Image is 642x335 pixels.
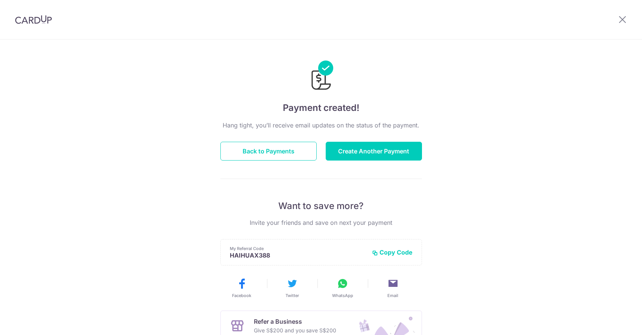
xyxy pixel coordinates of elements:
[254,326,336,335] p: Give S$200 and you save S$200
[320,277,365,299] button: WhatsApp
[220,200,422,212] p: Want to save more?
[387,293,398,299] span: Email
[371,277,415,299] button: Email
[326,142,422,161] button: Create Another Payment
[220,142,317,161] button: Back to Payments
[232,293,251,299] span: Facebook
[270,277,314,299] button: Twitter
[220,218,422,227] p: Invite your friends and save on next your payment
[309,61,333,92] img: Payments
[254,317,336,326] p: Refer a Business
[230,246,366,252] p: My Referral Code
[332,293,353,299] span: WhatsApp
[230,252,366,259] p: HAIHUAX388
[15,15,52,24] img: CardUp
[372,249,413,256] button: Copy Code
[220,277,264,299] button: Facebook
[285,293,299,299] span: Twitter
[220,121,422,130] p: Hang tight, you’ll receive email updates on the status of the payment.
[220,101,422,115] h4: Payment created!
